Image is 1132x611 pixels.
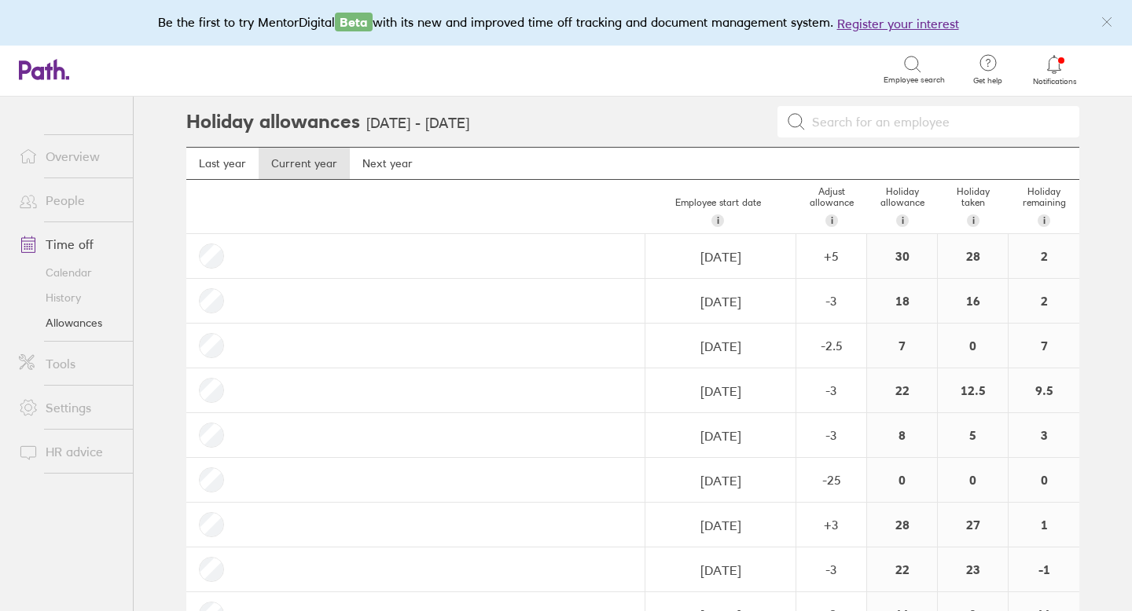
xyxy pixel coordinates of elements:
span: i [717,214,719,227]
a: People [6,185,133,216]
div: 5 [938,413,1008,457]
a: Time off [6,229,133,260]
div: 27 [938,503,1008,547]
input: dd/mm/yyyy [646,324,795,368]
a: Overview [6,141,133,172]
div: 1 [1009,503,1079,547]
div: 9.5 [1009,368,1079,412]
div: Search [176,62,216,76]
div: 22 [867,547,937,591]
input: dd/mm/yyyy [646,235,795,279]
span: Get help [962,76,1013,86]
div: Employee start date [639,191,796,233]
div: 7 [1009,324,1079,368]
span: Beta [335,13,373,31]
div: -3 [797,383,866,397]
div: Holiday allowance [867,180,938,233]
div: 8 [867,413,937,457]
div: Holiday remaining [1009,180,1079,233]
a: Calendar [6,260,133,285]
span: i [831,214,833,227]
div: 23 [938,547,1008,591]
a: Last year [186,148,259,179]
span: i [972,214,975,227]
div: 0 [938,324,1008,368]
div: 7 [867,324,937,368]
a: Current year [259,148,350,179]
span: i [1043,214,1046,227]
a: History [6,285,133,310]
div: Be the first to try MentorDigital with its new and improved time off tracking and document manage... [158,13,975,33]
div: Adjust allowance [796,180,867,233]
div: 0 [867,458,937,502]
a: HR advice [6,436,133,467]
a: Notifications [1029,53,1080,86]
a: Tools [6,348,133,379]
div: 2 [1009,234,1079,278]
input: dd/mm/yyyy [646,280,795,324]
h2: Holiday allowances [186,97,360,147]
div: Holiday taken [938,180,1009,233]
div: -1 [1009,547,1079,591]
div: -3 [797,428,866,442]
div: 28 [867,503,937,547]
div: -3 [797,562,866,576]
a: Next year [350,148,425,179]
div: 28 [938,234,1008,278]
div: -3 [797,294,866,308]
input: dd/mm/yyyy [646,459,795,503]
div: -25 [797,473,866,487]
span: Employee search [884,75,945,85]
a: Allowances [6,310,133,335]
div: 30 [867,234,937,278]
div: 22 [867,368,937,412]
div: 0 [1009,458,1079,502]
div: 12.5 [938,368,1008,412]
span: i [902,214,904,227]
button: Register your interest [837,14,959,33]
div: 18 [867,279,937,323]
input: dd/mm/yyyy [646,503,795,547]
input: dd/mm/yyyy [646,414,795,458]
div: 0 [938,458,1008,502]
div: 2 [1009,279,1079,323]
span: Notifications [1029,77,1080,86]
h3: [DATE] - [DATE] [366,115,469,132]
a: Settings [6,392,133,423]
input: Search for an employee [806,107,1070,137]
input: dd/mm/yyyy [646,548,795,592]
div: -2.5 [797,338,866,353]
div: + 3 [797,518,866,532]
div: + 5 [797,249,866,263]
input: dd/mm/yyyy [646,369,795,413]
div: 3 [1009,413,1079,457]
div: 16 [938,279,1008,323]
